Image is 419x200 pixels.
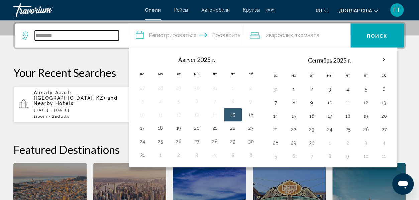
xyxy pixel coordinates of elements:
[191,150,202,160] button: День 3
[360,98,371,107] button: День 12
[227,97,238,106] button: День 8
[270,152,281,161] button: День 5
[13,86,140,123] button: Almaty Aparts ([GEOGRAPHIC_DATA], KZ) and Nearby Hotels[DATE] - [DATE]1Room2Adults
[266,32,269,38] font: 2
[243,23,350,47] button: Путешественники: 2 взрослых, 0 детей
[209,137,220,146] button: День 28
[245,83,256,93] button: День 2
[243,7,260,13] font: Круизы
[269,32,293,38] font: взрослых
[155,97,166,106] button: День 4
[360,138,371,147] button: День 3
[137,150,148,160] button: День 31
[339,8,372,13] font: доллар США
[270,98,281,107] button: День 7
[379,152,389,161] button: День 11
[288,111,299,121] button: День 15
[245,97,256,106] button: День 9
[293,32,298,38] font: , 1
[137,123,148,133] button: День 17
[178,56,215,63] font: Август 2025 г.
[209,97,220,106] button: День 7
[379,111,389,121] button: День 20
[137,83,148,93] button: День 27
[227,123,238,133] button: День 22
[298,32,319,38] font: комната
[379,98,389,107] button: День 13
[36,114,47,119] span: Room
[360,125,371,134] button: День 26
[393,6,401,13] font: ГТ
[379,125,389,134] button: День 27
[245,137,256,146] button: День 30
[306,98,317,107] button: День 9
[342,125,353,134] button: День 25
[270,85,281,94] button: День 31
[191,123,202,133] button: День 20
[392,173,414,195] iframe: Кнопка запуска окна обмена сообщениями
[288,85,299,94] button: День 1
[350,23,404,47] button: Поиск
[324,125,335,134] button: День 24
[209,150,220,160] button: День 4
[306,138,317,147] button: День 30
[270,111,281,121] button: День 14
[52,114,70,119] span: 2
[306,111,317,121] button: День 16
[270,125,281,134] button: День 21
[245,150,256,160] button: День 6
[324,111,335,121] button: День 17
[342,98,353,107] button: День 11
[201,7,230,13] font: Автомобили
[360,152,371,161] button: День 10
[173,97,184,106] button: День 5
[388,3,406,17] button: Меню пользователя
[288,125,299,134] button: День 22
[145,7,161,13] a: Отели
[324,85,335,94] button: День 3
[360,85,371,94] button: День 5
[34,95,117,106] span: and Nearby Hotels
[342,85,353,94] button: День 4
[245,123,256,133] button: День 23
[174,7,188,13] a: Рейсы
[129,23,243,47] button: Даты заезда и выезда
[306,85,317,94] button: День 2
[13,66,406,79] p: Your Recent Searches
[155,83,166,93] button: День 28
[379,85,389,94] button: День 6
[339,6,378,15] button: Изменить валюту
[379,138,389,147] button: День 4
[308,57,351,64] font: Сентябрь 2025 г.
[173,110,184,119] button: День 12
[209,110,220,119] button: День 14
[13,143,406,156] h2: Featured Destinations
[306,152,317,161] button: День 7
[209,123,220,133] button: День 21
[137,137,148,146] button: День 24
[342,152,353,161] button: День 9
[227,110,238,119] button: День 15
[173,83,184,93] button: День 29
[227,137,238,146] button: День 29
[209,83,220,93] button: День 31
[267,5,274,15] button: Дополнительные элементы навигации
[324,152,335,161] button: День 8
[245,110,256,119] button: День 16
[15,23,404,47] div: Виджет поиска
[227,83,238,93] button: День 1
[34,114,47,119] span: 1
[375,52,393,67] button: В следующем месяце
[288,152,299,161] button: День 6
[324,98,335,107] button: День 10
[288,138,299,147] button: День 29
[342,138,353,147] button: День 2
[306,125,317,134] button: День 23
[324,138,335,147] button: День 1
[316,6,329,15] button: Изменить язык
[227,150,238,160] button: День 5
[55,114,70,119] span: Adults
[173,137,184,146] button: День 26
[191,83,202,93] button: День 30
